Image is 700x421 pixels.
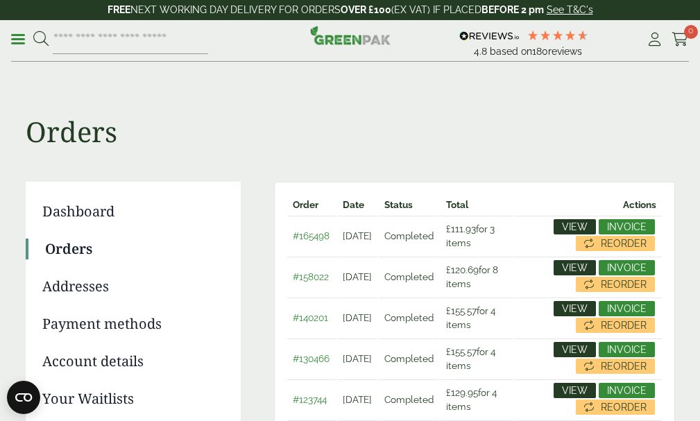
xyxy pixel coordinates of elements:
[490,46,532,57] span: Based on
[379,338,439,378] td: Completed
[562,386,588,395] span: View
[599,219,655,234] a: Invoice
[293,230,330,241] a: #165498
[607,345,647,354] span: Invoice
[446,264,451,275] span: £
[599,301,655,316] a: Invoice
[576,318,655,333] a: Reorder
[446,305,477,316] span: 155.57
[599,342,655,357] a: Invoice
[446,387,478,398] span: 129.95
[554,219,596,234] a: View
[601,402,647,412] span: Reorder
[441,216,513,255] td: for 3 items
[672,33,689,46] i: Cart
[341,4,391,15] strong: OVER £100
[532,46,548,57] span: 180
[446,264,479,275] span: 120.69
[293,394,327,405] a: #123744
[343,353,372,364] time: [DATE]
[646,33,663,46] i: My Account
[310,26,391,45] img: GreenPak Supplies
[343,230,372,241] time: [DATE]
[601,320,647,330] span: Reorder
[576,236,655,251] a: Reorder
[601,361,647,371] span: Reorder
[379,379,439,419] td: Completed
[607,386,647,395] span: Invoice
[446,346,477,357] span: 155.57
[441,298,513,337] td: for 4 items
[554,301,596,316] a: View
[379,216,439,255] td: Completed
[623,199,656,210] span: Actions
[607,263,647,273] span: Invoice
[562,263,588,273] span: View
[42,351,221,372] a: Account details
[554,342,596,357] a: View
[441,379,513,419] td: for 4 items
[607,304,647,313] span: Invoice
[343,271,372,282] time: [DATE]
[446,223,451,234] span: £
[343,312,372,323] time: [DATE]
[607,222,647,232] span: Invoice
[684,25,698,39] span: 0
[562,345,588,354] span: View
[576,399,655,415] a: Reorder
[562,304,588,313] span: View
[474,46,490,57] span: 4.8
[42,313,221,334] a: Payment methods
[293,312,328,323] a: #140201
[446,305,451,316] span: £
[293,199,318,210] span: Order
[601,280,647,289] span: Reorder
[45,239,221,259] a: Orders
[384,199,413,210] span: Status
[459,31,520,41] img: REVIEWS.io
[7,381,40,414] button: Open CMP widget
[576,359,655,374] a: Reorder
[293,353,330,364] a: #130466
[601,239,647,248] span: Reorder
[481,4,544,15] strong: BEFORE 2 pm
[42,388,221,409] a: Your Waitlists
[548,46,582,57] span: reviews
[599,383,655,398] a: Invoice
[343,394,372,405] time: [DATE]
[446,199,468,210] span: Total
[108,4,130,15] strong: FREE
[599,260,655,275] a: Invoice
[42,276,221,297] a: Addresses
[26,71,675,148] h1: Orders
[441,338,513,378] td: for 4 items
[562,222,588,232] span: View
[42,201,221,222] a: Dashboard
[441,257,513,296] td: for 8 items
[343,199,364,210] span: Date
[379,257,439,296] td: Completed
[547,4,593,15] a: See T&C's
[527,29,589,42] div: 4.78 Stars
[446,346,451,357] span: £
[446,223,476,234] span: 111.93
[554,383,596,398] a: View
[576,277,655,292] a: Reorder
[672,29,689,50] a: 0
[446,387,451,398] span: £
[293,271,329,282] a: #158022
[554,260,596,275] a: View
[379,298,439,337] td: Completed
